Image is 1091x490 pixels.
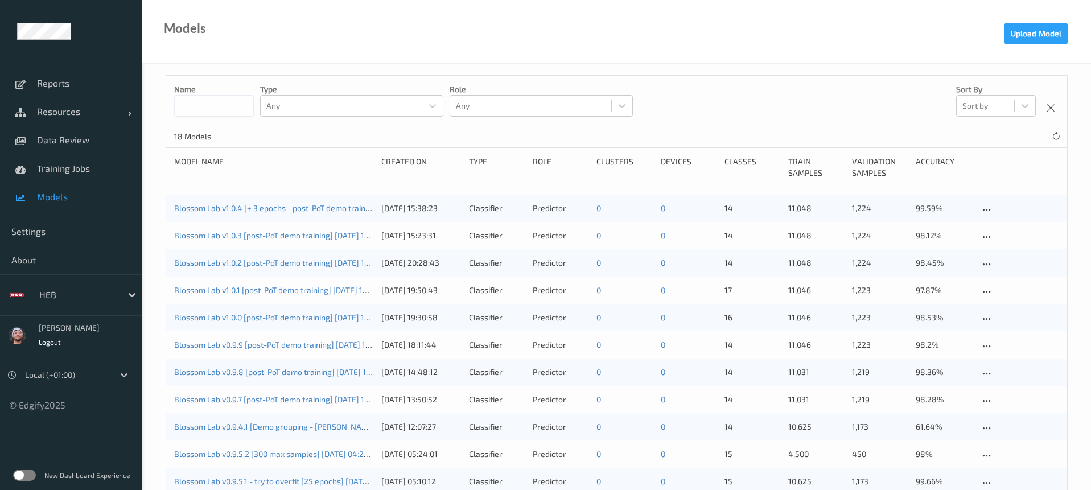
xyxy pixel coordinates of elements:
p: 14 [724,394,780,405]
div: Classes [724,156,780,179]
div: [DATE] 05:10:12 [381,476,461,487]
div: clusters [596,156,652,179]
a: Blossom Lab v0.9.7 [post-PoT demo training] [DATE] 12:44 Auto Save [174,394,419,404]
a: Blossom Lab v1.0.1 [post-PoT demo training] [DATE] 18:44 Auto Save [174,285,418,295]
a: Blossom Lab v1.0.0 [post-PoT demo training] [DATE] 18:24 Auto Save [174,312,419,322]
a: Blossom Lab v0.9.4.1 [Demo grouping - [PERSON_NAME]/Jalapenos] [DATE] 10:59 Auto Save [174,422,504,431]
p: 1,219 [852,367,908,378]
p: 14 [724,367,780,378]
p: 1,173 [852,421,908,433]
p: 14 [724,421,780,433]
div: Models [164,23,206,34]
div: Predictor [533,203,588,214]
a: 0 [661,476,665,486]
div: Classifier [469,312,525,323]
div: Classifier [469,421,525,433]
div: Created On [381,156,461,179]
a: 0 [661,285,665,295]
a: 0 [596,285,601,295]
div: Predictor [533,312,588,323]
p: 98.45% [916,257,971,269]
div: Role [533,156,588,179]
p: 17 [724,285,780,296]
a: 0 [661,258,665,267]
div: Predictor [533,257,588,269]
div: [DATE] 19:50:43 [381,285,461,296]
p: 98.36% [916,367,971,378]
p: 98.53% [916,312,971,323]
p: 11,048 [788,230,844,241]
p: 98.12% [916,230,971,241]
p: 11,046 [788,312,844,323]
p: 11,048 [788,257,844,269]
p: 15 [724,448,780,460]
div: [DATE] 14:48:12 [381,367,461,378]
div: Model Name [174,156,373,179]
p: Name [174,84,254,95]
div: Classifier [469,339,525,351]
p: 10,625 [788,421,844,433]
div: Predictor [533,285,588,296]
a: Blossom Lab v0.9.9 [post-PoT demo training] [DATE] 17:05 Auto Save [174,340,418,349]
div: Classifier [469,203,525,214]
p: 14 [724,257,780,269]
div: Type [469,156,525,179]
a: 0 [596,258,601,267]
div: Classifier [469,448,525,460]
div: Classifier [469,476,525,487]
p: 1,224 [852,230,908,241]
a: 0 [661,312,665,322]
a: 0 [596,312,601,322]
a: Blossom Lab v0.9.8 [post-PoT demo training] [DATE] 13:41 Auto Save [174,367,419,377]
div: Predictor [533,476,588,487]
a: 0 [596,476,601,486]
p: Type [260,84,443,95]
div: Predictor [533,394,588,405]
p: Role [450,84,633,95]
div: Classifier [469,367,525,378]
p: 1,224 [852,203,908,214]
div: Predictor [533,339,588,351]
div: Validation Samples [852,156,908,179]
a: Blossom Lab v1.0.2 [post-PoT demo training] [DATE] 19:22 Auto Save [174,258,418,267]
a: 0 [661,230,665,240]
a: Blossom Lab v1.0.4 [+ 3 epochs - post-PoT demo training] [DATE] 14:27 Auto Save [174,203,464,213]
p: 97.87% [916,285,971,296]
p: 18 Models [174,131,260,142]
div: Train Samples [788,156,844,179]
p: 450 [852,448,908,460]
div: Classifier [469,394,525,405]
p: 1,223 [852,339,908,351]
div: Classifier [469,257,525,269]
p: 11,031 [788,367,844,378]
p: 98% [916,448,971,460]
p: 61.64% [916,421,971,433]
p: 11,046 [788,339,844,351]
a: 0 [596,422,601,431]
p: 1,223 [852,312,908,323]
div: Predictor [533,448,588,460]
p: 10,625 [788,476,844,487]
div: [DATE] 15:38:23 [381,203,461,214]
div: [DATE] 18:11:44 [381,339,461,351]
p: 16 [724,312,780,323]
p: 1,224 [852,257,908,269]
p: 14 [724,339,780,351]
a: 0 [596,449,601,459]
p: 99.66% [916,476,971,487]
p: 1,223 [852,285,908,296]
p: 11,048 [788,203,844,214]
p: 15 [724,476,780,487]
a: Blossom Lab v1.0.3 [post-PoT demo training] [DATE] 14:16 Auto Save [174,230,417,240]
button: Upload Model [1004,23,1068,44]
a: 0 [661,340,665,349]
a: 0 [596,367,601,377]
p: 98.28% [916,394,971,405]
div: Accuracy [916,156,971,179]
p: 14 [724,203,780,214]
a: 0 [661,449,665,459]
div: Predictor [533,230,588,241]
div: [DATE] 13:50:52 [381,394,461,405]
a: 0 [596,340,601,349]
div: Classifier [469,230,525,241]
